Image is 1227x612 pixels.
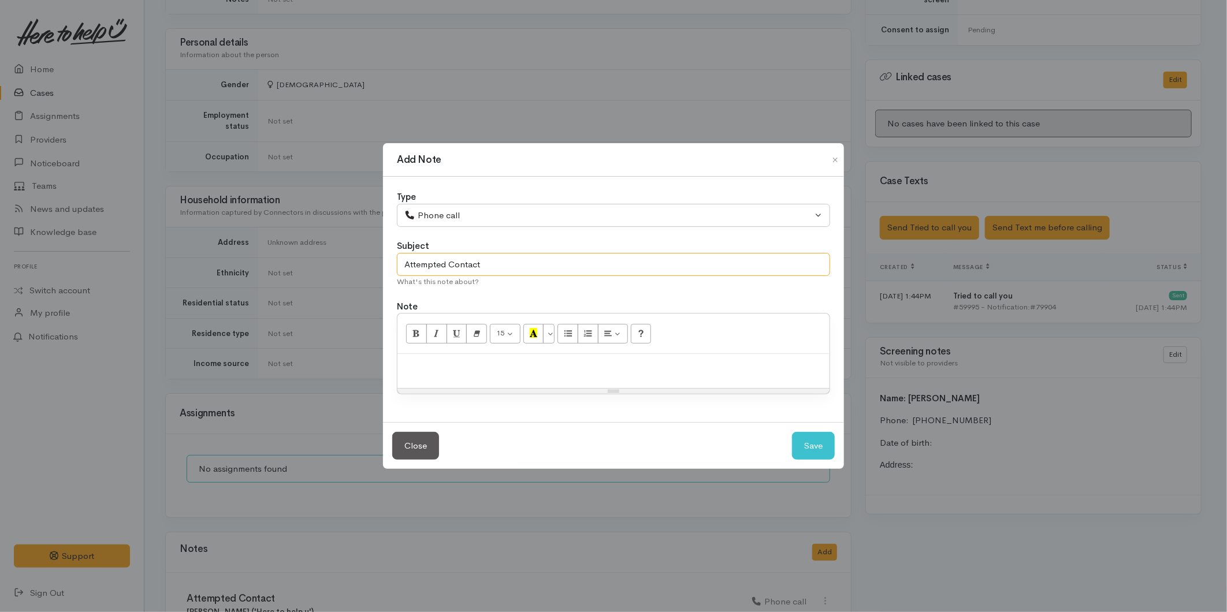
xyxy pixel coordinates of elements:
button: Close [826,153,845,167]
button: Recent Color [523,324,544,344]
button: Save [792,432,835,460]
label: Note [397,300,418,314]
button: More Color [543,324,555,344]
div: Resize [397,389,830,394]
button: Help [631,324,652,344]
label: Subject [397,240,429,253]
div: Phone call [404,209,812,222]
h1: Add Note [397,152,441,167]
button: Ordered list (CTRL+SHIFT+NUM8) [578,324,598,344]
button: Close [392,432,439,460]
button: Unordered list (CTRL+SHIFT+NUM7) [557,324,578,344]
button: Paragraph [598,324,628,344]
button: Phone call [397,204,830,227]
label: Type [397,191,416,204]
button: Underline (CTRL+U) [447,324,467,344]
span: 15 [497,328,505,338]
button: Remove Font Style (CTRL+\) [466,324,487,344]
button: Italic (CTRL+I) [426,324,447,344]
button: Bold (CTRL+B) [406,324,427,344]
button: Font Size [490,324,520,344]
div: What's this note about? [397,276,830,288]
